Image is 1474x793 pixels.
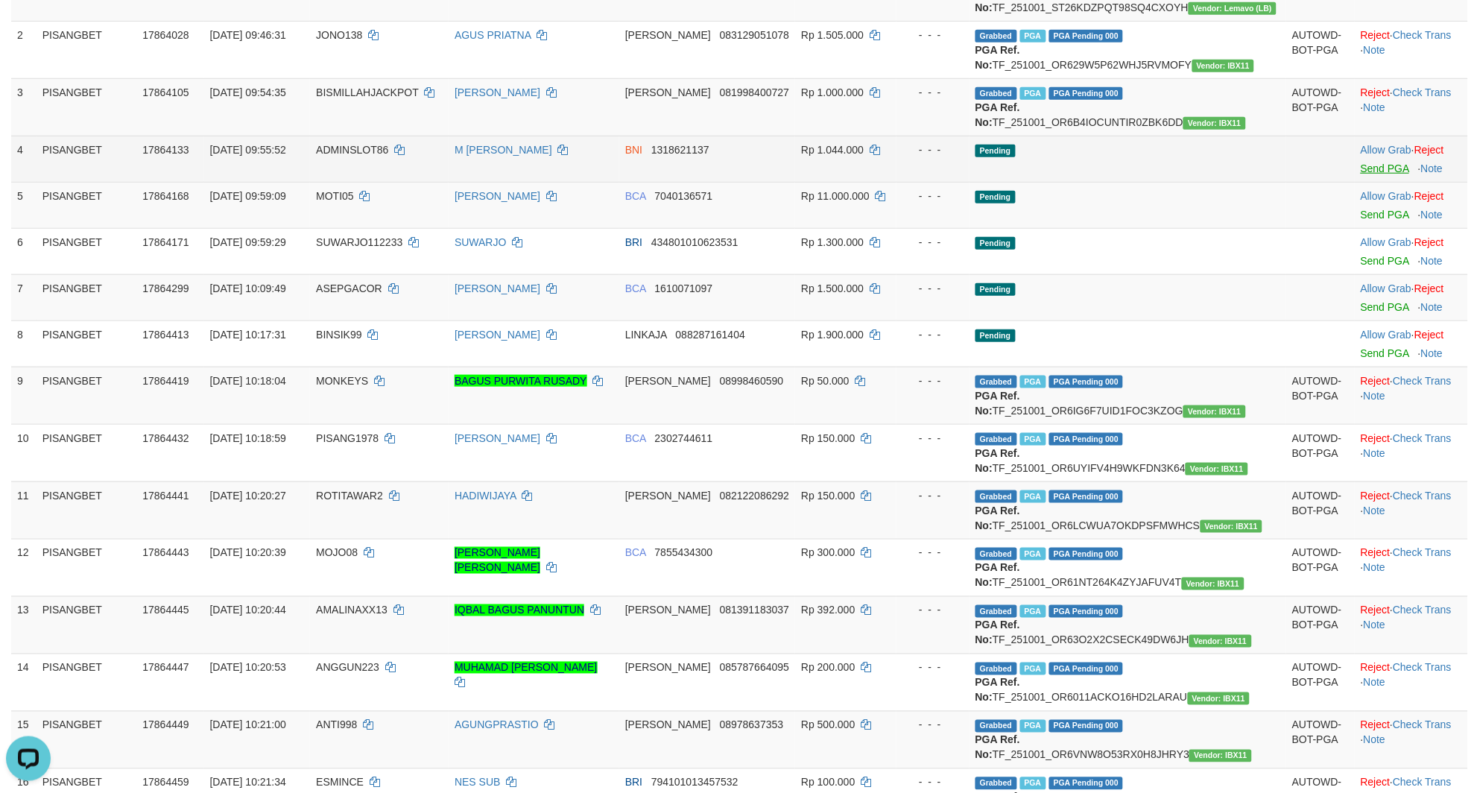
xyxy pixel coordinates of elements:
[455,375,586,387] a: BAGUS PURWITA RUSADY
[720,662,789,674] span: Copy 085787664095 to clipboard
[655,190,713,202] span: Copy 7040136571 to clipboard
[1361,29,1391,41] a: Reject
[720,490,789,502] span: Copy 082122086292 to clipboard
[1421,255,1443,267] a: Note
[902,373,964,388] div: - - -
[970,21,1286,78] td: TF_251001_OR629W5P62WHJ5RVMOFY
[970,596,1286,654] td: TF_251001_OR63O2X2CSECK49DW6JH
[37,182,137,228] td: PISANGBET
[1355,424,1468,481] td: · ·
[801,86,864,98] span: Rp 1.000.000
[1286,539,1355,596] td: AUTOWD-BOT-PGA
[455,662,597,674] a: MUHAMAD [PERSON_NAME]
[210,86,286,98] span: [DATE] 09:54:35
[11,481,37,539] td: 11
[142,86,189,98] span: 17864105
[625,719,711,731] span: [PERSON_NAME]
[1421,162,1443,174] a: Note
[142,662,189,674] span: 17864447
[1286,424,1355,481] td: AUTOWD-BOT-PGA
[975,191,1016,203] span: Pending
[1355,654,1468,711] td: · ·
[1049,720,1124,733] span: PGA Pending
[970,539,1286,596] td: TF_251001_OR61NT264K4ZYJAFUV4T
[455,329,540,341] a: [PERSON_NAME]
[801,604,855,616] span: Rp 392.000
[801,190,870,202] span: Rp 11.000.000
[902,546,964,560] div: - - -
[625,144,642,156] span: BNI
[142,329,189,341] span: 17864413
[37,21,137,78] td: PISANGBET
[975,101,1020,128] b: PGA Ref. No:
[142,144,189,156] span: 17864133
[210,144,286,156] span: [DATE] 09:55:52
[316,282,382,294] span: ASEPGACOR
[625,190,646,202] span: BCA
[1361,236,1411,248] a: Allow Grab
[1361,282,1414,294] span: ·
[801,547,855,559] span: Rp 300.000
[1183,405,1246,418] span: Vendor URL: https://order6.1velocity.biz
[1394,86,1452,98] a: Check Trans
[720,719,784,731] span: Copy 08978637353 to clipboard
[1394,777,1452,789] a: Check Trans
[1361,86,1391,98] a: Reject
[975,548,1017,560] span: Grabbed
[975,505,1020,531] b: PGA Ref. No:
[625,86,711,98] span: [PERSON_NAME]
[902,431,964,446] div: - - -
[142,282,189,294] span: 17864299
[1361,777,1391,789] a: Reject
[975,283,1016,296] span: Pending
[1355,228,1468,274] td: ·
[1355,182,1468,228] td: ·
[142,432,189,444] span: 17864432
[676,329,745,341] span: Copy 088287161404 to clipboard
[1020,30,1046,42] span: Marked by avkvina
[210,662,286,674] span: [DATE] 10:20:53
[455,144,552,156] a: M [PERSON_NAME]
[801,432,855,444] span: Rp 150.000
[1364,619,1386,631] a: Note
[11,424,37,481] td: 10
[801,719,855,731] span: Rp 500.000
[316,86,418,98] span: BISMILLAHJACKPOT
[1364,562,1386,574] a: Note
[1286,654,1355,711] td: AUTOWD-BOT-PGA
[625,282,646,294] span: BCA
[970,711,1286,768] td: TF_251001_OR6VNW8O53RX0H8JHRY3
[1182,578,1244,590] span: Vendor URL: https://order6.1velocity.biz
[975,44,1020,71] b: PGA Ref. No:
[142,777,189,789] span: 17864459
[1355,136,1468,182] td: ·
[316,375,368,387] span: MONKEYS
[1361,236,1414,248] span: ·
[1020,777,1046,790] span: Marked by avkedw
[975,329,1016,342] span: Pending
[1049,490,1124,503] span: PGA Pending
[455,236,506,248] a: SUWARJO
[1361,301,1409,313] a: Send PGA
[210,329,286,341] span: [DATE] 10:17:31
[1361,255,1409,267] a: Send PGA
[316,719,357,731] span: ANTI998
[1049,433,1124,446] span: PGA Pending
[455,604,584,616] a: IQBAL BAGUS PANUNTUN
[37,136,137,182] td: PISANGBET
[316,190,354,202] span: MOTI05
[625,432,646,444] span: BCA
[902,488,964,503] div: - - -
[625,490,711,502] span: [PERSON_NAME]
[1364,44,1386,56] a: Note
[11,654,37,711] td: 14
[970,654,1286,711] td: TF_251001_OR6011ACKO16HD2LARAU
[37,367,137,424] td: PISANGBET
[975,605,1017,618] span: Grabbed
[975,87,1017,100] span: Grabbed
[1286,78,1355,136] td: AUTOWD-BOT-PGA
[975,145,1016,157] span: Pending
[651,777,738,789] span: Copy 794101013457532 to clipboard
[625,777,642,789] span: BRI
[37,481,137,539] td: PISANGBET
